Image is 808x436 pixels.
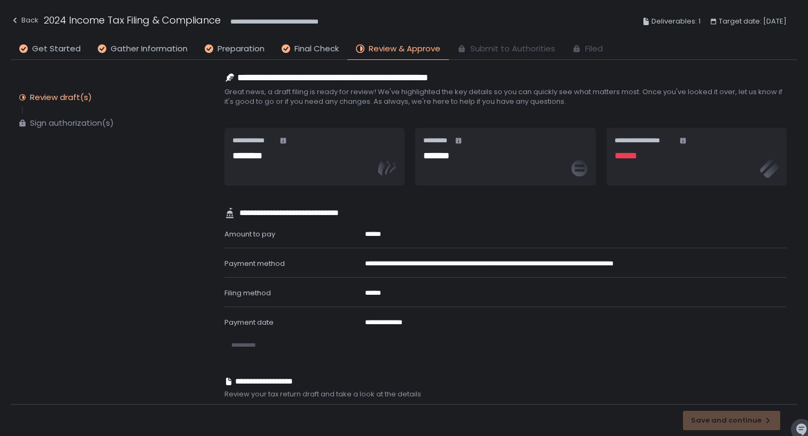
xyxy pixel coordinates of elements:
span: Review & Approve [369,43,440,55]
span: Target date: [DATE] [719,15,787,28]
div: Review draft(s) [30,92,92,103]
span: Preparation [217,43,265,55]
div: Sign authorization(s) [30,118,114,128]
span: Deliverables: 1 [651,15,701,28]
span: Filing method [224,288,271,298]
span: Submit to Authorities [470,43,555,55]
h1: 2024 Income Tax Filing & Compliance [44,13,221,27]
span: Final Check [294,43,339,55]
span: Amount to pay [224,229,275,239]
span: Review your tax return draft and take a look at the details [224,389,787,399]
span: Filed [585,43,603,55]
span: Payment method [224,258,285,269]
span: Gather Information [111,43,188,55]
button: Back [11,13,38,30]
div: Back [11,14,38,27]
span: Great news, a draft filing is ready for review! We've highlighted the key details so you can quic... [224,87,787,106]
span: Get Started [32,43,81,55]
span: Payment date [224,317,274,327]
